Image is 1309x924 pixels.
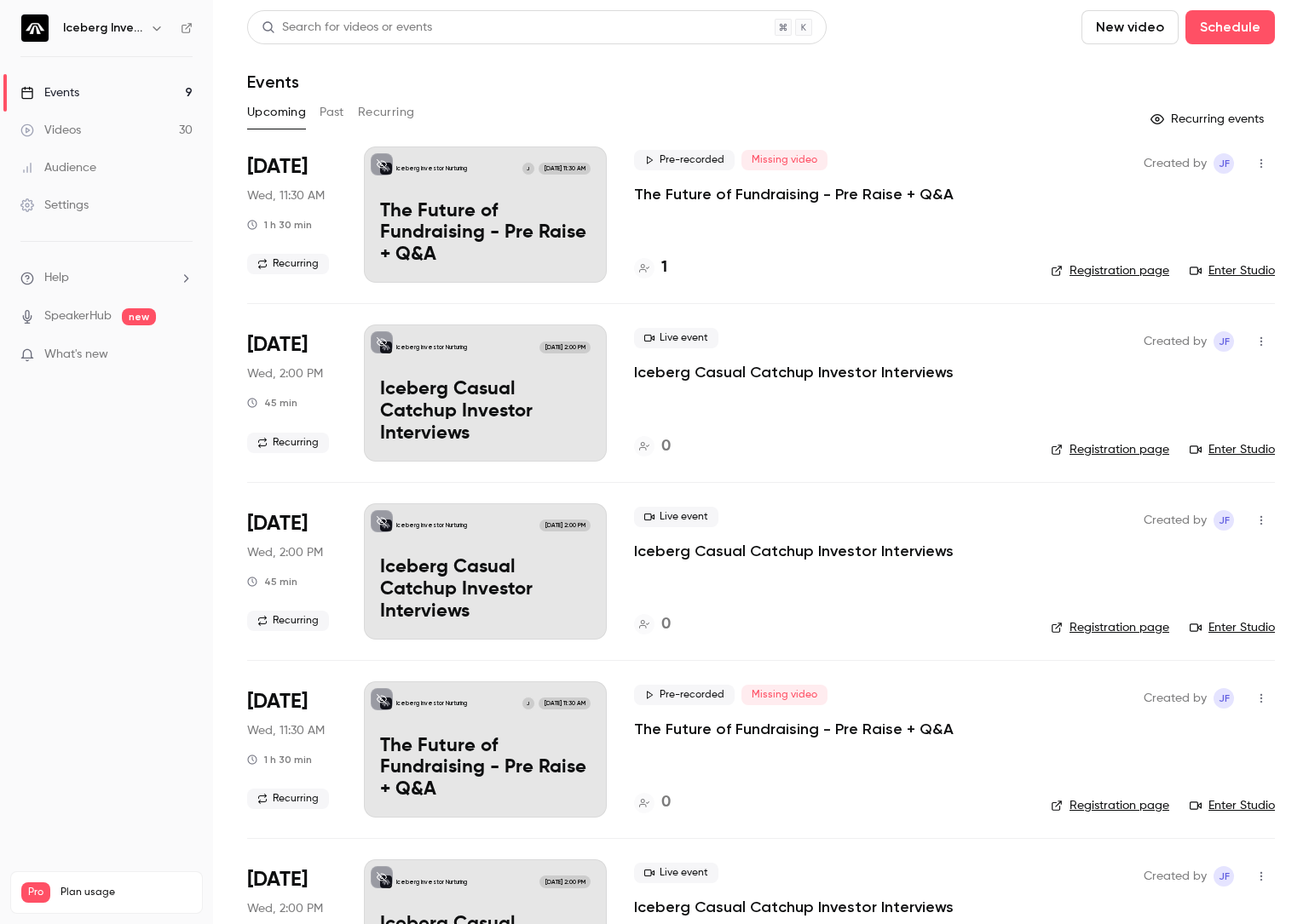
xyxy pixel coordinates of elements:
[1214,688,1234,709] span: Jock Fairweather
[247,544,323,561] span: Wed, 2:00 PM
[247,688,308,715] span: [DATE]
[247,503,337,640] div: Sep 3 Wed, 2:00 PM (Australia/Brisbane)
[1051,619,1169,636] a: Registration page
[634,328,718,348] span: Live event
[1190,262,1275,279] a: Enter Studio
[20,159,96,176] div: Audience
[380,379,591,445] p: Iceberg Casual Catchup Investor Interviews
[247,153,308,181] span: [DATE]
[522,697,535,710] div: J
[247,510,308,537] span: [DATE]
[396,521,467,530] p: Iceberg Investor Nurturing
[1144,510,1207,531] span: Created by
[396,343,467,352] p: Iceberg Investor Nurturing
[1185,10,1275,44] button: Schedule
[741,150,827,170] span: Missing video
[634,613,671,636] a: 0
[44,269,69,287] span: Help
[539,875,590,887] span: [DATE] 2:00 PM
[1214,153,1234,174] span: Jock Fairweather
[634,719,954,739] a: The Future of Fundraising - Pre Raise + Q&A
[1190,619,1275,636] a: Enter Studio
[20,84,79,101] div: Events
[634,150,735,170] span: Pre-recorded
[247,99,306,126] button: Upcoming
[358,99,415,126] button: Recurring
[364,681,607,818] a: The Future of Fundraising - Pre Raise + Q&AIceberg Investor NurturingJ[DATE] 11:30 AMThe Future o...
[1081,10,1179,44] button: New video
[634,184,954,204] a: The Future of Fundraising - Pre Raise + Q&A
[44,307,112,325] a: SpeakerHub
[364,324,607,461] a: Iceberg Casual Catchup Investor InterviewsIceberg Investor Nurturing[DATE] 2:00 PMIceberg Casual ...
[20,269,193,287] li: help-dropdown-opener
[522,162,535,175] div: J
[247,866,308,893] span: [DATE]
[634,685,735,705] span: Pre-recorded
[247,433,329,453] span: Recurring
[247,365,323,382] span: Wed, 2:00 PM
[320,99,344,126] button: Past
[247,331,308,359] span: [DATE]
[380,201,591,267] p: The Future of Fundraising - Pre Raise + Q&A
[634,541,954,561] a: Iceberg Casual Catchup Investor Interviews
[634,897,954,917] a: Iceberg Casual Catchup Investor Interviews
[247,681,337,818] div: Sep 10 Wed, 11:30 AM (Australia/Brisbane)
[63,20,143,37] h6: Iceberg Investor Nurturing
[539,519,590,531] span: [DATE] 2:00 PM
[661,256,667,279] h4: 1
[1051,797,1169,814] a: Registration page
[1219,331,1230,352] span: JF
[396,164,467,173] p: Iceberg Investor Nurturing
[1219,510,1230,531] span: JF
[661,791,671,814] h4: 0
[380,736,591,801] p: The Future of Fundraising - Pre Raise + Q&A
[364,146,607,283] a: The Future of Fundraising - Pre Raise + Q&AIceberg Investor NurturingJ[DATE] 11:30 AMThe Future o...
[1219,153,1230,174] span: JF
[661,613,671,636] h4: 0
[247,722,325,739] span: Wed, 11:30 AM
[1219,866,1230,887] span: JF
[61,886,192,899] span: Plan usage
[1214,331,1234,352] span: Jock Fairweather
[247,146,337,283] div: Aug 27 Wed, 11:30 AM (Australia/Brisbane)
[1214,866,1234,887] span: Jock Fairweather
[634,507,718,527] span: Live event
[20,122,81,139] div: Videos
[172,347,193,363] iframe: Noticeable Trigger
[634,863,718,883] span: Live event
[1219,688,1230,709] span: JF
[122,308,156,325] span: new
[1051,262,1169,279] a: Registration page
[396,699,467,708] p: Iceberg Investor Nurturing
[247,324,337,461] div: Aug 27 Wed, 2:00 PM (Australia/Brisbane)
[634,435,671,458] a: 0
[247,900,323,917] span: Wed, 2:00 PM
[364,503,607,640] a: Iceberg Casual Catchup Investor InterviewsIceberg Investor Nurturing[DATE] 2:00 PMIceberg Casual ...
[1190,441,1275,458] a: Enter Studio
[634,362,954,382] a: Iceberg Casual Catchup Investor Interviews
[634,791,671,814] a: 0
[1051,441,1169,458] a: Registration page
[380,557,591,623] p: Iceberg Casual Catchup Investor Interviews
[247,72,299,92] h1: Events
[1190,797,1275,814] a: Enter Studio
[539,697,590,709] span: [DATE] 11:30 AM
[247,396,297,410] div: 45 min
[247,575,297,588] div: 45 min
[1144,688,1207,709] span: Created by
[539,163,590,175] span: [DATE] 11:30 AM
[44,346,108,364] span: What's new
[741,685,827,705] span: Missing video
[247,611,329,631] span: Recurring
[262,19,432,37] div: Search for videos or events
[247,753,312,766] div: 1 h 30 min
[20,197,89,214] div: Settings
[247,254,329,274] span: Recurring
[1144,331,1207,352] span: Created by
[661,435,671,458] h4: 0
[247,789,329,809] span: Recurring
